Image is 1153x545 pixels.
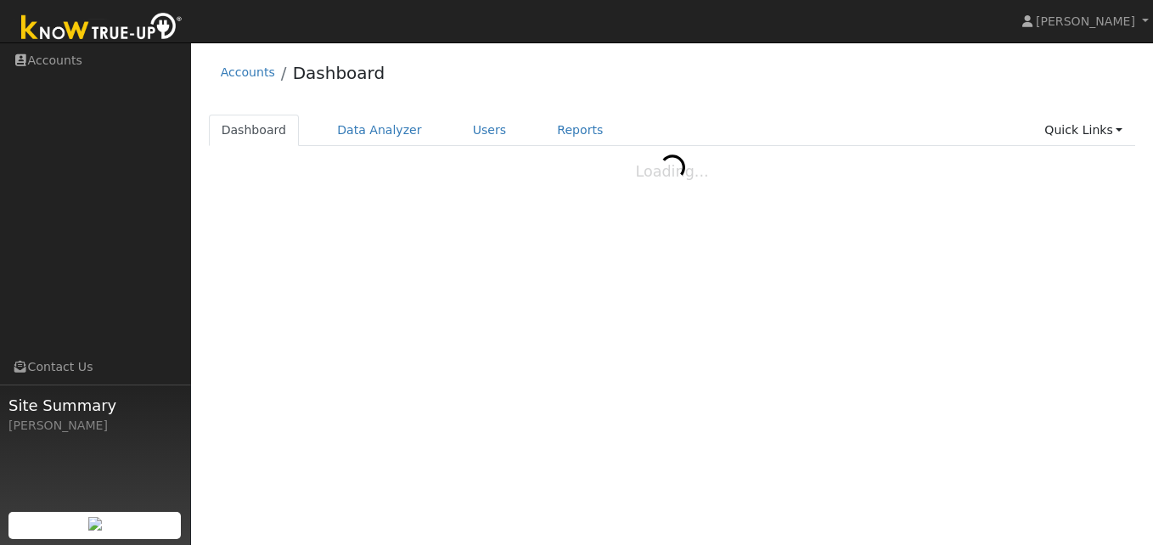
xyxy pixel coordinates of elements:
span: Site Summary [8,394,182,417]
a: Data Analyzer [324,115,435,146]
a: Dashboard [209,115,300,146]
a: Quick Links [1032,115,1135,146]
a: Users [460,115,520,146]
img: retrieve [88,517,102,531]
a: Reports [544,115,616,146]
a: Dashboard [293,63,385,83]
img: Know True-Up [13,9,191,48]
span: [PERSON_NAME] [1036,14,1135,28]
div: [PERSON_NAME] [8,417,182,435]
a: Accounts [221,65,275,79]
